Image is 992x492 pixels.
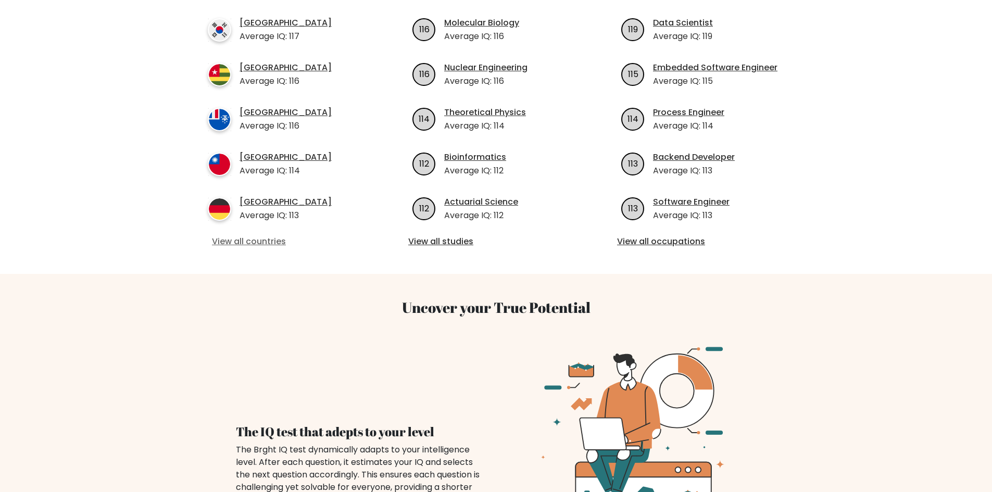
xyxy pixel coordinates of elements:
[653,120,724,132] p: Average IQ: 114
[240,209,332,222] p: Average IQ: 113
[208,18,231,42] img: country
[208,153,231,176] img: country
[408,235,584,248] a: View all studies
[628,157,638,169] text: 113
[240,61,332,74] a: [GEOGRAPHIC_DATA]
[208,108,231,131] img: country
[240,165,332,177] p: Average IQ: 114
[240,196,332,208] a: [GEOGRAPHIC_DATA]
[208,63,231,86] img: country
[653,151,735,163] a: Backend Developer
[444,196,518,208] a: Actuarial Science
[419,157,429,169] text: 112
[240,151,332,163] a: [GEOGRAPHIC_DATA]
[653,17,713,29] a: Data Scientist
[444,75,528,87] p: Average IQ: 116
[240,30,332,43] p: Average IQ: 117
[236,424,484,439] h4: The IQ test that adepts to your level
[653,61,777,74] a: Embedded Software Engineer
[444,17,519,29] a: Molecular Biology
[444,30,519,43] p: Average IQ: 116
[240,120,332,132] p: Average IQ: 116
[419,202,429,214] text: 112
[653,209,730,222] p: Average IQ: 113
[444,120,526,132] p: Average IQ: 114
[240,75,332,87] p: Average IQ: 116
[628,23,638,35] text: 119
[444,165,506,177] p: Average IQ: 112
[240,106,332,119] a: [GEOGRAPHIC_DATA]
[653,196,730,208] a: Software Engineer
[208,197,231,221] img: country
[419,112,430,124] text: 114
[419,23,430,35] text: 116
[628,202,638,214] text: 113
[212,235,362,248] a: View all countries
[653,165,735,177] p: Average IQ: 113
[627,112,638,124] text: 114
[444,61,528,74] a: Nuclear Engineering
[617,235,793,248] a: View all occupations
[628,68,638,80] text: 115
[653,106,724,119] a: Process Engineer
[444,151,506,163] a: Bioinformatics
[653,75,777,87] p: Average IQ: 115
[653,30,713,43] p: Average IQ: 119
[444,209,518,222] p: Average IQ: 112
[419,68,430,80] text: 116
[159,299,834,317] h3: Uncover your True Potential
[444,106,526,119] a: Theoretical Physics
[240,17,332,29] a: [GEOGRAPHIC_DATA]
